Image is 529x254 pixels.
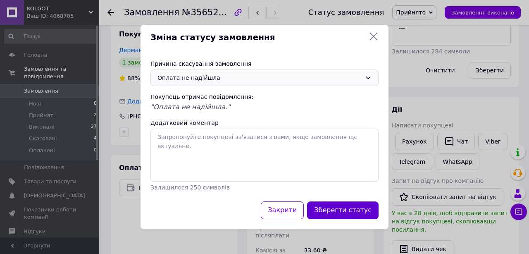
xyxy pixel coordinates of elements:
div: Оплата не надійшла [157,73,362,82]
button: Закрити [261,201,304,219]
button: Зберегти статус [307,201,379,219]
span: Залишилося 250 символів [150,184,230,191]
div: Причина скасування замовлення [150,60,379,68]
div: Покупець отримає повідомлення: [150,93,379,101]
span: "Оплата не надійшла." [150,103,230,111]
span: Зміна статусу замовлення [150,31,365,43]
label: Додатковий коментар [150,120,219,126]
